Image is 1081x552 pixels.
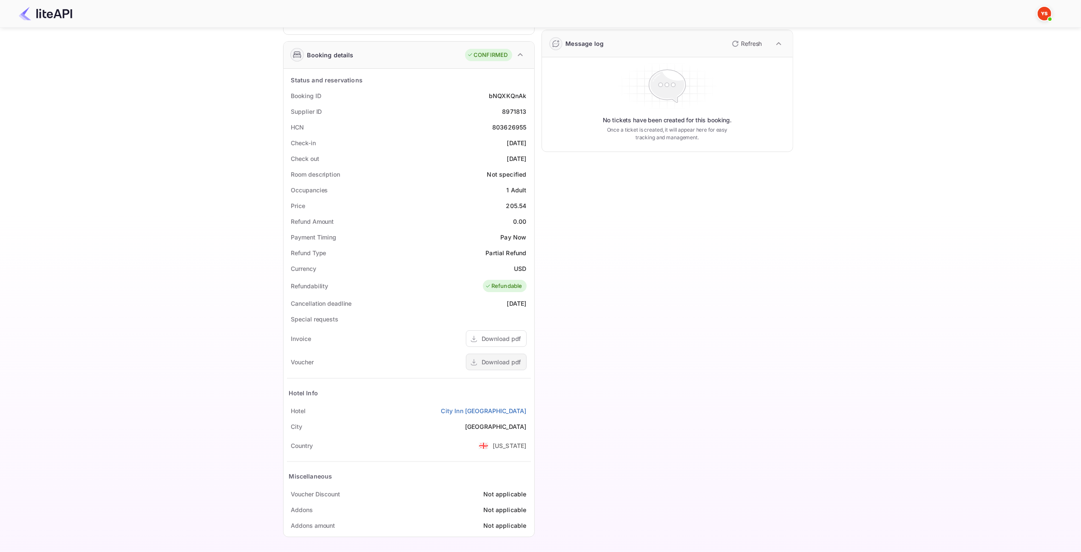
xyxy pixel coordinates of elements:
div: Booking details [307,51,354,59]
div: Hotel [291,406,306,415]
div: Payment Timing [291,233,337,242]
img: Yandex Support [1038,7,1051,20]
div: Partial Refund [485,248,526,257]
button: Refresh [727,37,766,51]
div: HCN [291,123,304,132]
div: 8971813 [502,107,526,116]
div: Download pdf [482,358,521,366]
div: Not applicable [483,521,526,530]
a: City Inn [GEOGRAPHIC_DATA] [441,406,527,415]
div: Not specified [487,170,527,179]
div: USD [514,264,526,273]
div: Country [291,441,313,450]
p: No tickets have been created for this booking. [603,116,732,124]
div: [US_STATE] [493,441,527,450]
div: Check-in [291,138,316,147]
div: Not applicable [483,505,526,514]
div: Refund Amount [291,217,334,226]
div: 803626955 [492,123,526,132]
div: Refundability [291,282,329,290]
div: [DATE] [507,138,527,147]
div: [DATE] [507,154,527,163]
div: Booking ID [291,91,321,100]
div: Addons amount [291,521,335,530]
div: City [291,422,303,431]
div: CONFIRMED [467,51,508,59]
div: [DATE] [507,299,527,308]
div: Check out [291,154,319,163]
div: Miscellaneous [289,472,332,481]
div: bNQXKQnAk [489,91,526,100]
div: Refund Type [291,248,326,257]
div: Cancellation deadline [291,299,352,308]
div: Voucher [291,358,314,366]
div: Not applicable [483,490,526,498]
div: Room description [291,170,340,179]
div: Price [291,201,306,210]
div: Hotel Info [289,389,318,397]
div: Refundable [485,282,522,290]
div: [GEOGRAPHIC_DATA] [465,422,527,431]
div: 0.00 [513,217,527,226]
div: Invoice [291,334,311,343]
div: 1 Adult [506,186,526,194]
div: 205.54 [506,201,527,210]
p: Refresh [741,39,762,48]
div: Message log [566,39,604,48]
div: Occupancies [291,186,328,194]
div: Status and reservations [291,76,363,84]
div: Addons [291,505,313,514]
div: Pay Now [500,233,526,242]
p: Once a ticket is created, it will appear here for easy tracking and management. [600,126,735,141]
img: LiteAPI Logo [19,7,72,20]
div: Special requests [291,315,338,324]
div: Download pdf [482,334,521,343]
div: Currency [291,264,316,273]
div: Voucher Discount [291,490,340,498]
div: Supplier ID [291,107,322,116]
span: United States [479,438,488,453]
